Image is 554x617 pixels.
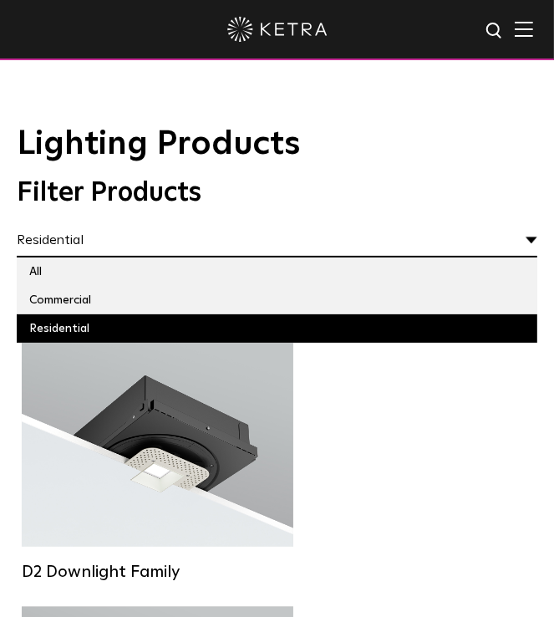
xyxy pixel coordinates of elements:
[227,17,328,42] img: ketra-logo-2019-white
[17,177,537,209] div: Filter Products
[485,21,506,42] img: search icon
[22,338,293,582] a: D2 Downlight Family Lumen Output:1200Colors:White / Black / Gloss Black / Silver / Bronze / Silve...
[17,286,537,314] label: Commercial
[17,226,537,258] div: Residential
[17,258,537,286] label: All
[22,562,293,582] div: D2 Downlight Family
[515,21,533,37] img: Hamburger%20Nav.svg
[17,127,300,161] span: Lighting Products
[17,314,537,343] label: Residential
